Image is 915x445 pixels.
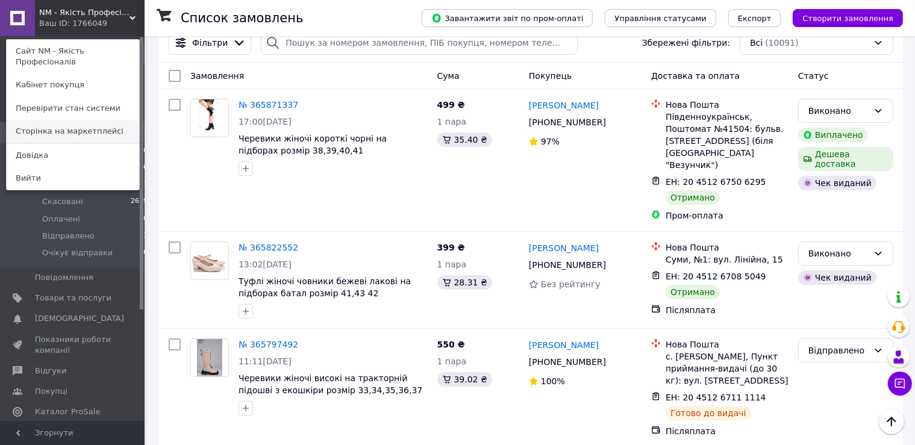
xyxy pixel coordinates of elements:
[239,134,387,155] a: Черевики жіночі короткі чорні на підборах розмір 38,39,40,41
[190,71,244,81] span: Замовлення
[7,97,139,120] a: Перевірити стан системи
[192,37,228,49] span: Фільтри
[798,147,893,171] div: Дешева доставка
[666,425,789,437] div: Післяплата
[666,99,789,111] div: Нова Пошта
[666,254,789,266] div: Суми, №1: вул. Лінійна, 15
[437,356,467,366] span: 1 пара
[39,18,90,29] div: Ваш ID: 1766049
[666,111,789,171] div: Південноукраїнськ, Поштомат №41504: бульв. [STREET_ADDRESS] (біля [GEOGRAPHIC_DATA] "Везунчик")
[541,137,560,146] span: 97%
[529,242,599,254] a: [PERSON_NAME]
[781,13,903,22] a: Створити замовлення
[798,176,876,190] div: Чек виданий
[143,231,148,241] span: 1
[197,339,223,376] img: Фото товару
[798,71,829,81] span: Статус
[529,339,599,351] a: [PERSON_NAME]
[35,406,100,417] span: Каталог ProSale
[529,260,606,270] span: [PHONE_NUMBER]
[35,366,66,376] span: Відгуки
[529,71,572,81] span: Покупець
[143,247,148,258] span: 0
[7,167,139,190] a: Вийти
[191,249,228,272] img: Фото товару
[437,340,465,349] span: 550 ₴
[239,100,298,110] a: № 365871337
[666,338,789,350] div: Нова Пошта
[802,14,893,23] span: Створити замовлення
[239,117,292,126] span: 17:00[DATE]
[239,260,292,269] span: 13:02[DATE]
[239,373,422,407] a: Черевики жіночі високі на тракторній підошві з екошкіри розмір 33,34,35,36,37 38
[614,14,707,23] span: Управління статусами
[143,214,148,225] span: 0
[541,279,601,289] span: Без рейтингу
[529,117,606,127] span: [PHONE_NUMBER]
[529,357,606,367] span: [PHONE_NUMBER]
[437,132,492,147] div: 35.40 ₴
[181,11,303,25] h1: Список замовлень
[750,37,763,49] span: Всі
[666,210,789,222] div: Пром-оплата
[666,304,789,316] div: Післяплата
[651,71,740,81] span: Доставка та оплата
[42,196,83,207] span: Скасовані
[239,276,411,298] a: Туфлі жіночі човники бежеві лакові на підборах батал розмір 41,43 42
[728,9,781,27] button: Експорт
[437,243,465,252] span: 399 ₴
[529,99,599,111] a: [PERSON_NAME]
[765,38,798,48] span: (10091)
[35,334,111,356] span: Показники роботи компанії
[143,163,148,173] span: 0
[888,372,912,396] button: Чат з покупцем
[7,40,139,73] a: Сайт NM - Якість Професіоналів
[666,393,766,402] span: ЕН: 20 4512 6711 1114
[190,99,229,137] a: Фото товару
[666,285,720,299] div: Отримано
[239,243,298,252] a: № 365822552
[39,7,130,18] span: NM - Якість Професіоналів
[808,344,869,357] div: Відправлено
[190,338,229,377] a: Фото товару
[437,71,460,81] span: Cума
[35,293,111,303] span: Товари та послуги
[7,120,139,143] a: Сторінка на маркетплейсі
[437,275,492,290] div: 28.31 ₴
[879,409,904,434] button: Наверх
[190,241,229,280] a: Фото товару
[131,196,148,207] span: 2659
[437,260,467,269] span: 1 пара
[35,386,67,397] span: Покупці
[199,99,220,137] img: Фото товару
[437,100,465,110] span: 499 ₴
[261,31,578,55] input: Пошук за номером замовлення, ПІБ покупця, номером телефону, Email, номером накладної
[666,177,766,187] span: ЕН: 20 4512 6750 6295
[666,406,751,420] div: Готово до видачі
[541,376,565,386] span: 100%
[239,340,298,349] a: № 365797492
[7,73,139,96] a: Кабінет покупця
[437,117,467,126] span: 1 пара
[605,9,716,27] button: Управління статусами
[738,14,772,23] span: Експорт
[35,272,93,283] span: Повідомлення
[42,231,95,241] span: Відправлено
[239,356,292,366] span: 11:11[DATE]
[143,146,148,157] span: 0
[808,247,869,260] div: Виконано
[798,270,876,285] div: Чек виданий
[42,247,113,258] span: Очікує відправки
[666,241,789,254] div: Нова Пошта
[793,9,903,27] button: Створити замовлення
[666,190,720,205] div: Отримано
[642,37,730,49] span: Збережені фільтри:
[666,350,789,387] div: с. [PERSON_NAME], Пункт приймання-видачі (до 30 кг): вул. [STREET_ADDRESS]
[422,9,593,27] button: Завантажити звіт по пром-оплаті
[666,272,766,281] span: ЕН: 20 4512 6708 5049
[798,128,868,142] div: Виплачено
[437,372,492,387] div: 39.02 ₴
